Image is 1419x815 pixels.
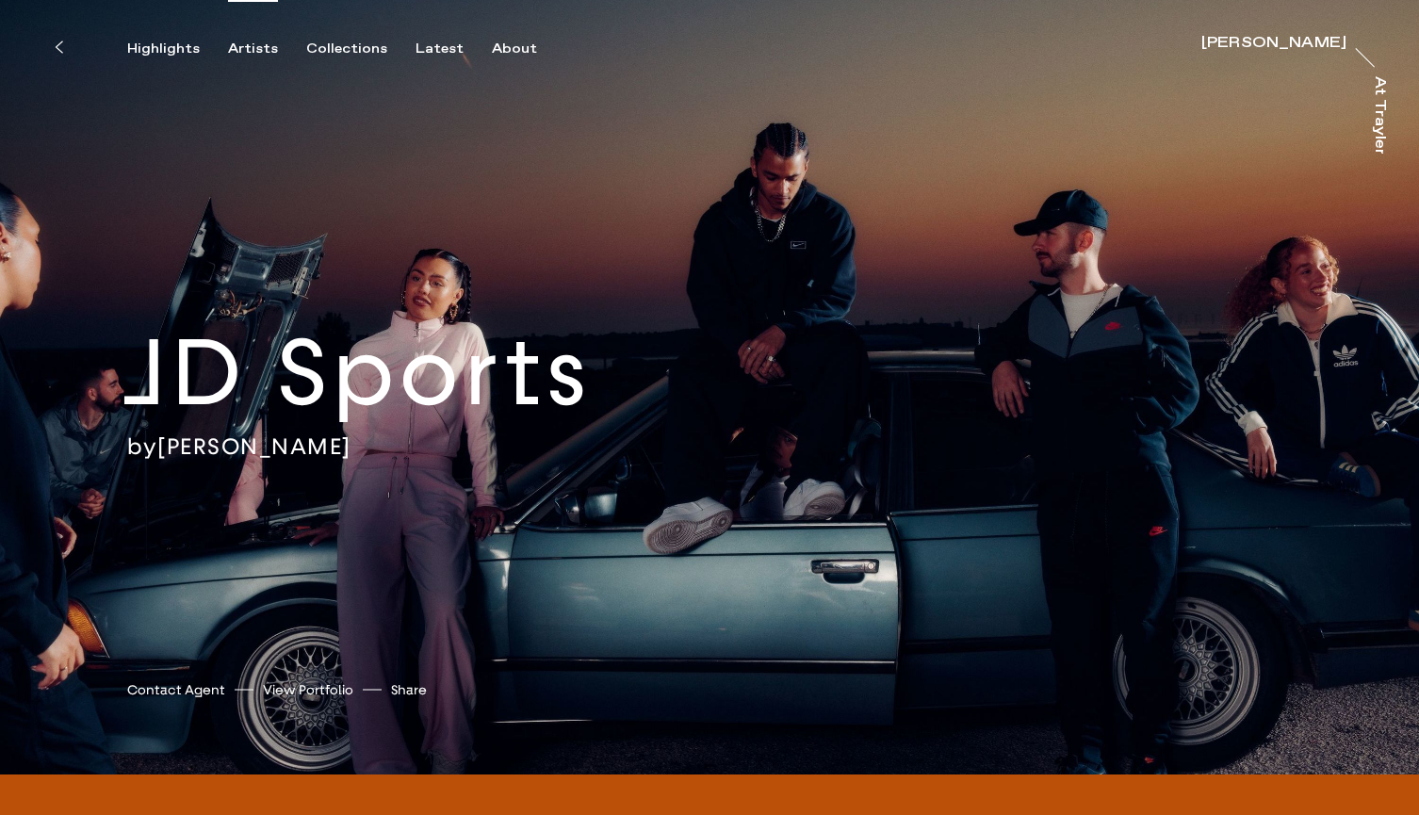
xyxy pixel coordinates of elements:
button: Collections [306,41,416,57]
button: Artists [228,41,306,57]
a: [PERSON_NAME] [157,432,351,460]
div: Artists [228,41,278,57]
button: About [492,41,565,57]
a: At Trayler [1368,76,1387,154]
button: Highlights [127,41,228,57]
button: Share [391,677,427,703]
div: Latest [416,41,464,57]
div: Highlights [127,41,200,57]
a: [PERSON_NAME] [1201,36,1346,55]
span: by [127,432,157,460]
div: At Trayler [1372,76,1387,156]
a: Contact Agent [127,680,225,700]
div: About [492,41,537,57]
a: View Portfolio [263,680,353,700]
h2: JD Sports [122,314,719,432]
div: Collections [306,41,387,57]
button: Latest [416,41,492,57]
